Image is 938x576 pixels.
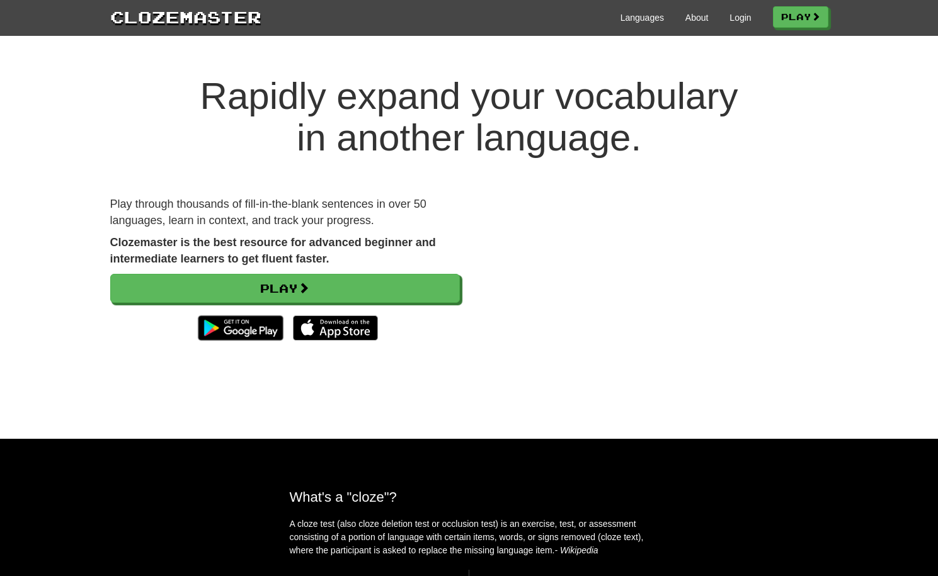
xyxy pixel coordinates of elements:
a: Login [729,11,751,24]
p: Play through thousands of fill-in-the-blank sentences in over 50 languages, learn in context, and... [110,196,460,229]
strong: Clozemaster is the best resource for advanced beginner and intermediate learners to get fluent fa... [110,236,436,265]
p: A cloze test (also cloze deletion test or occlusion test) is an exercise, test, or assessment con... [290,517,649,557]
a: Play [110,274,460,303]
h2: What's a "cloze"? [290,489,649,505]
a: About [685,11,709,24]
img: Download_on_the_App_Store_Badge_US-UK_135x40-25178aeef6eb6b83b96f5f2d004eda3bffbb37122de64afbaef7... [293,315,378,341]
a: Play [773,6,828,28]
a: Clozemaster [110,5,261,28]
em: - Wikipedia [555,545,598,555]
img: Get it on Google Play [192,309,289,347]
a: Languages [621,11,664,24]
